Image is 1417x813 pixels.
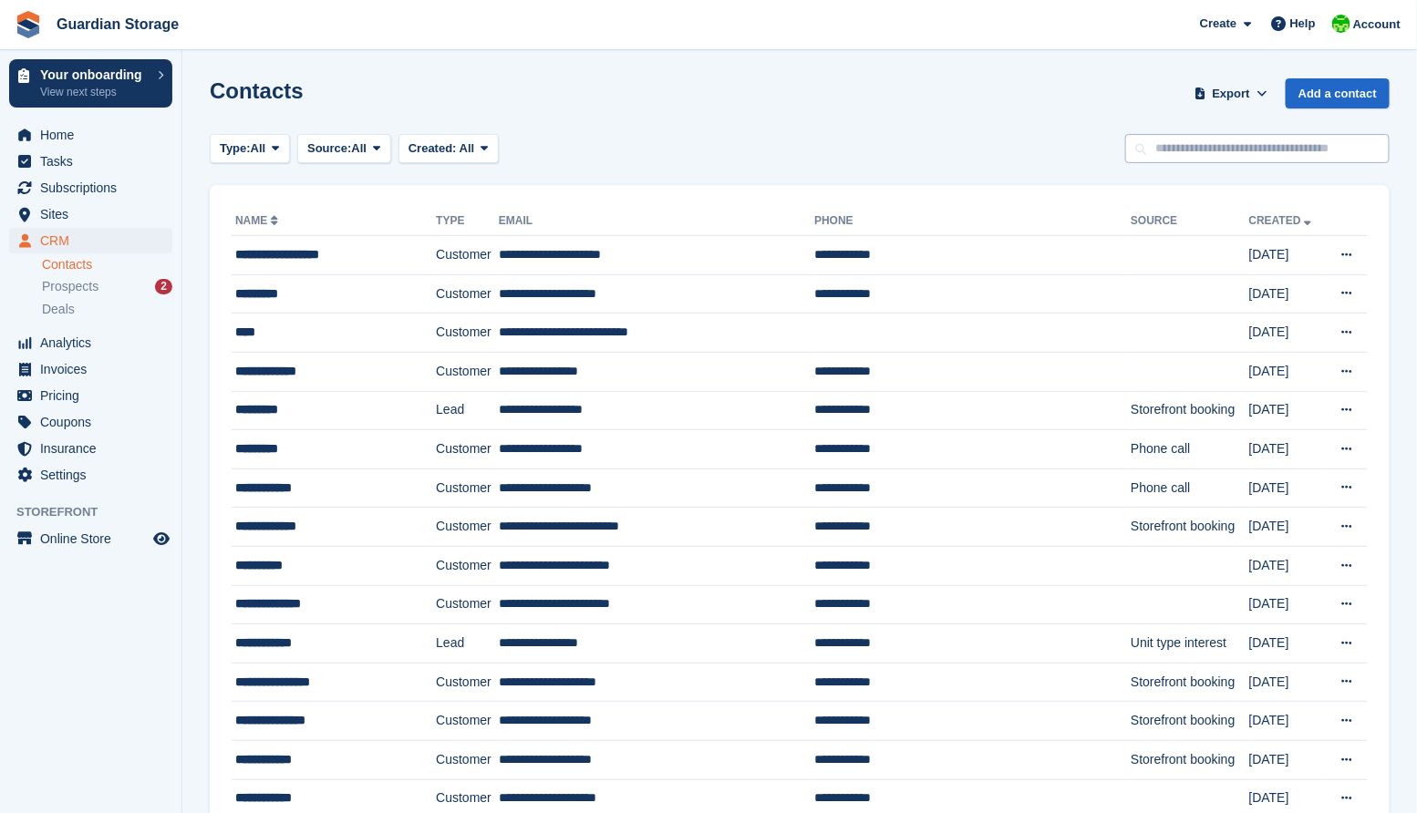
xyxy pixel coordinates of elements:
td: Storefront booking [1131,391,1249,430]
td: Phone call [1131,430,1249,469]
td: [DATE] [1249,468,1325,508]
a: Contacts [42,256,172,273]
span: Pricing [40,383,150,408]
td: Customer [436,740,499,779]
span: Analytics [40,330,150,355]
td: Customer [436,274,499,314]
span: Coupons [40,409,150,435]
a: menu [9,526,172,551]
td: [DATE] [1249,314,1325,353]
td: [DATE] [1249,702,1325,741]
td: Customer [436,236,499,275]
td: [DATE] [1249,430,1325,469]
button: Type: All [210,134,290,164]
td: [DATE] [1249,663,1325,702]
td: Storefront booking [1131,508,1249,547]
a: Guardian Storage [49,9,186,39]
span: Deals [42,301,75,318]
td: [DATE] [1249,546,1325,585]
td: Lead [436,624,499,664]
span: Help [1290,15,1316,33]
td: Unit type interest [1131,624,1249,664]
td: Phone call [1131,468,1249,508]
td: Storefront booking [1131,702,1249,741]
td: [DATE] [1249,236,1325,275]
a: menu [9,409,172,435]
a: Add a contact [1286,78,1390,108]
td: [DATE] [1249,274,1325,314]
span: Account [1353,15,1401,34]
a: menu [9,462,172,488]
span: All [251,139,266,158]
td: Lead [436,391,499,430]
td: Customer [436,585,499,624]
a: menu [9,122,172,148]
td: Customer [436,468,499,508]
th: Email [499,207,814,236]
a: Name [235,214,282,227]
img: stora-icon-8386f47178a22dfd0bd8f6a31ec36ba5ce8667c1dd55bd0f319d3a0aa187defe.svg [15,11,42,38]
a: menu [9,201,172,227]
th: Type [436,207,499,236]
button: Created: All [398,134,499,164]
a: Your onboarding View next steps [9,59,172,108]
button: Export [1191,78,1271,108]
th: Source [1131,207,1249,236]
td: Customer [436,352,499,391]
td: [DATE] [1249,585,1325,624]
td: Storefront booking [1131,740,1249,779]
span: Settings [40,462,150,488]
td: Customer [436,663,499,702]
span: All [352,139,367,158]
span: Subscriptions [40,175,150,201]
th: Phone [814,207,1131,236]
span: Prospects [42,278,98,295]
td: Storefront booking [1131,663,1249,702]
span: Online Store [40,526,150,551]
span: Type: [220,139,251,158]
span: Tasks [40,149,150,174]
td: Customer [436,430,499,469]
td: [DATE] [1249,624,1325,664]
span: Source: [307,139,351,158]
button: Source: All [297,134,391,164]
a: menu [9,436,172,461]
a: menu [9,149,172,174]
span: Invoices [40,356,150,382]
span: All [460,141,475,155]
img: Andrew Kinakin [1332,15,1350,33]
td: Customer [436,314,499,353]
a: Created [1249,214,1316,227]
a: menu [9,383,172,408]
a: menu [9,175,172,201]
a: menu [9,330,172,355]
td: [DATE] [1249,391,1325,430]
span: Export [1213,85,1250,103]
span: CRM [40,228,150,253]
span: Insurance [40,436,150,461]
td: Customer [436,546,499,585]
td: Customer [436,508,499,547]
td: [DATE] [1249,508,1325,547]
div: 2 [155,279,172,294]
a: menu [9,356,172,382]
a: menu [9,228,172,253]
span: Sites [40,201,150,227]
a: Prospects 2 [42,277,172,296]
h1: Contacts [210,78,304,103]
td: [DATE] [1249,352,1325,391]
p: Your onboarding [40,68,149,81]
td: [DATE] [1249,740,1325,779]
td: Customer [436,702,499,741]
span: Home [40,122,150,148]
p: View next steps [40,84,149,100]
a: Preview store [150,528,172,550]
span: Create [1200,15,1236,33]
span: Created: [409,141,457,155]
a: Deals [42,300,172,319]
span: Storefront [16,503,181,521]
